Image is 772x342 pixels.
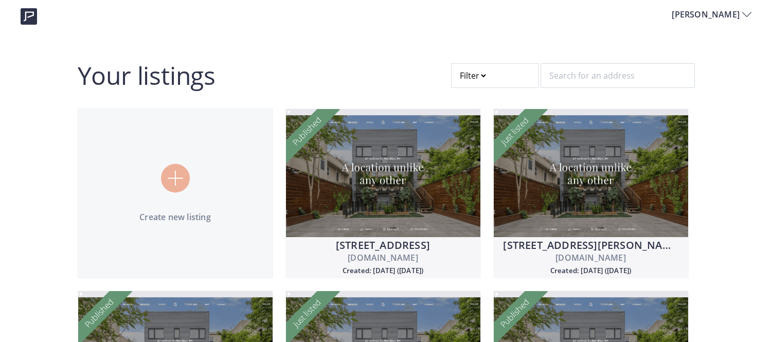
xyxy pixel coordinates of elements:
[78,109,273,278] a: Create new listing
[21,8,37,25] img: logo
[541,63,695,88] input: Search for an address
[672,8,742,21] span: [PERSON_NAME]
[78,211,273,223] p: Create new listing
[78,63,216,88] h2: Your listings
